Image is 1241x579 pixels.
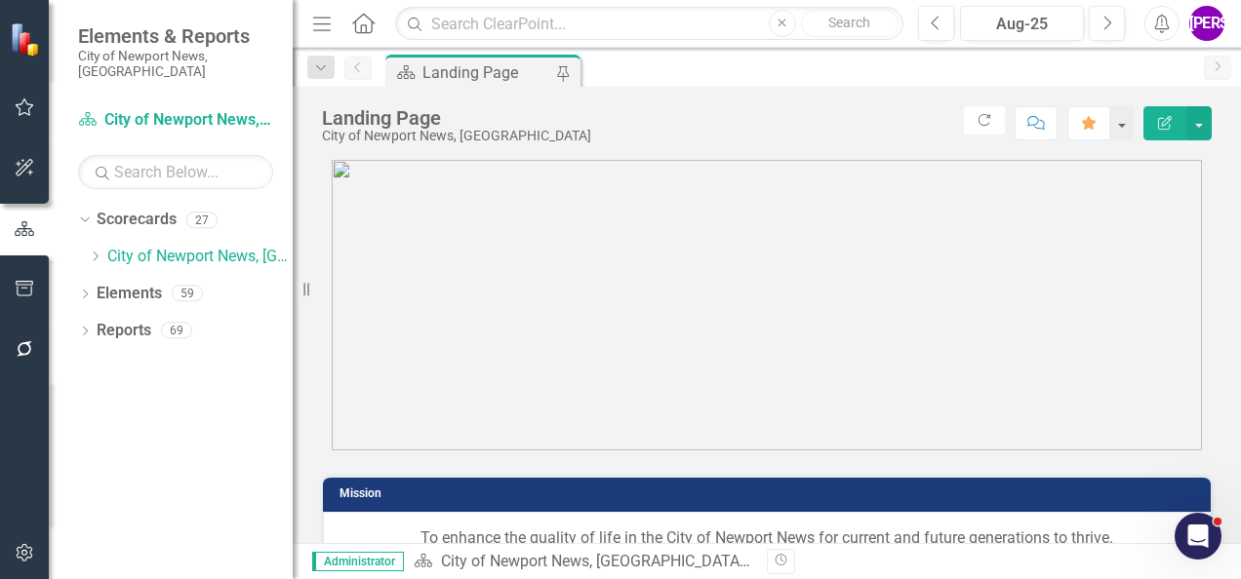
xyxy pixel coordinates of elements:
img: ClearPoint Strategy [10,22,44,57]
div: City of Newport News, [GEOGRAPHIC_DATA] [322,129,591,143]
div: Landing Page [422,60,551,85]
a: Elements [97,283,162,305]
iframe: Intercom live chat [1175,513,1221,560]
span: Elements & Reports [78,24,273,48]
a: City of Newport News, [GEOGRAPHIC_DATA] [441,552,750,570]
button: Search [801,10,899,37]
div: 69 [161,323,192,339]
div: 59 [172,286,203,302]
input: Search ClearPoint... [395,7,903,41]
a: City of Newport News, [GEOGRAPHIC_DATA] [107,246,293,268]
span: Administrator [312,552,404,571]
span: Search [828,15,870,30]
div: Aug-25 [967,13,1077,36]
a: Reports [97,320,151,342]
div: Landing Page [751,552,847,570]
a: Scorecards [97,209,177,231]
div: » [414,551,752,573]
div: 27 [186,212,218,228]
h3: Mission [340,487,1201,500]
button: Aug-25 [960,6,1084,41]
button: [PERSON_NAME] [1189,6,1224,41]
small: City of Newport News, [GEOGRAPHIC_DATA] [78,48,273,80]
a: City of Newport News, [GEOGRAPHIC_DATA] [78,109,273,132]
div: Landing Page [322,107,591,129]
p: To enhance the quality of life in the City of Newport News for current and future generations to ... [343,527,1190,550]
input: Search Below... [78,155,273,189]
